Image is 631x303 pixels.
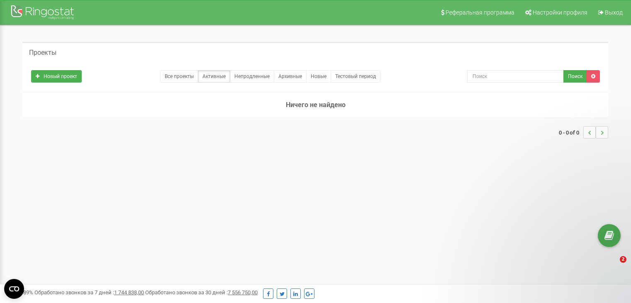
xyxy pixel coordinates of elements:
span: 2 [620,256,626,263]
span: Обработано звонков за 30 дней : [145,289,258,296]
button: Поиск [563,70,587,83]
nav: ... [559,118,608,147]
a: Архивные [274,70,307,83]
iframe: Intercom live chat [603,256,623,276]
a: Новые [306,70,331,83]
a: Тестовый период [331,70,380,83]
a: Новый проект [31,70,82,83]
u: 7 556 750,00 [228,289,258,296]
span: Выход [605,9,623,16]
h3: Ничего не найдено [23,93,608,117]
u: 1 744 838,00 [114,289,144,296]
h5: Проекты [29,49,56,56]
a: Все проекты [160,70,198,83]
span: Реферальная программа [446,9,514,16]
a: Непродленные [230,70,274,83]
span: Настройки профиля [533,9,587,16]
button: Open CMP widget [4,279,24,299]
span: Обработано звонков за 7 дней : [34,289,144,296]
a: Активные [198,70,230,83]
input: Поиск [467,70,564,83]
span: 0 - 0 of 0 [559,126,583,139]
